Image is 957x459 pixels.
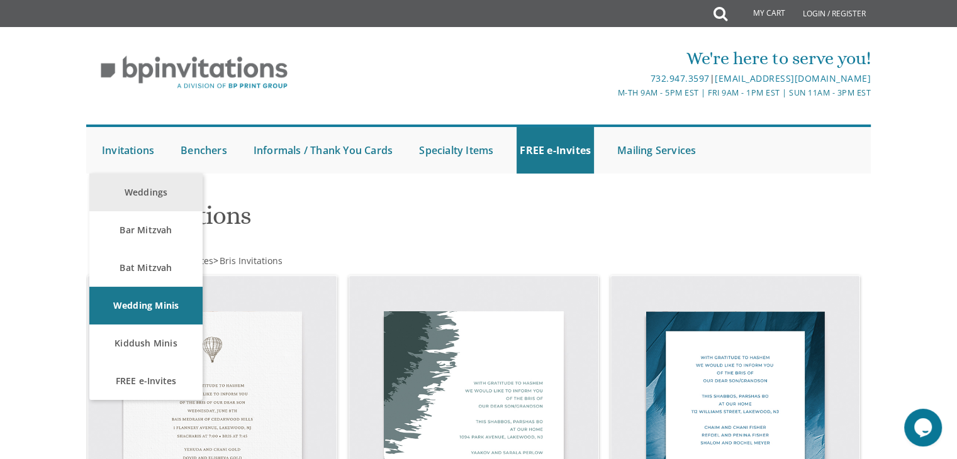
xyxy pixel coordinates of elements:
a: Specialty Items [416,127,496,174]
img: BP Invitation Loft [86,47,302,99]
a: Kiddush Minis [89,324,203,362]
a: My Cart [726,1,794,26]
a: [EMAIL_ADDRESS][DOMAIN_NAME] [715,72,871,84]
a: Bris Invitations [218,255,283,267]
h1: Bris Invitations [89,202,602,239]
div: | [349,71,871,86]
a: Invitations [99,127,157,174]
a: FREE e-Invites [517,127,594,174]
a: Informals / Thank You Cards [250,127,396,174]
a: Wedding Minis [89,287,203,324]
div: : [86,255,479,267]
iframe: chat widget [904,409,944,446]
a: Bat Mitzvah [89,249,203,287]
a: Bar Mitzvah [89,211,203,249]
a: 732.947.3597 [650,72,709,84]
a: Weddings [89,174,203,211]
span: > [213,255,283,267]
div: M-Th 9am - 5pm EST | Fri 9am - 1pm EST | Sun 11am - 3pm EST [349,86,871,99]
a: Mailing Services [614,127,699,174]
a: Benchers [177,127,230,174]
a: FREE e-Invites [89,362,203,400]
div: We're here to serve you! [349,46,871,71]
span: Bris Invitations [220,255,283,267]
